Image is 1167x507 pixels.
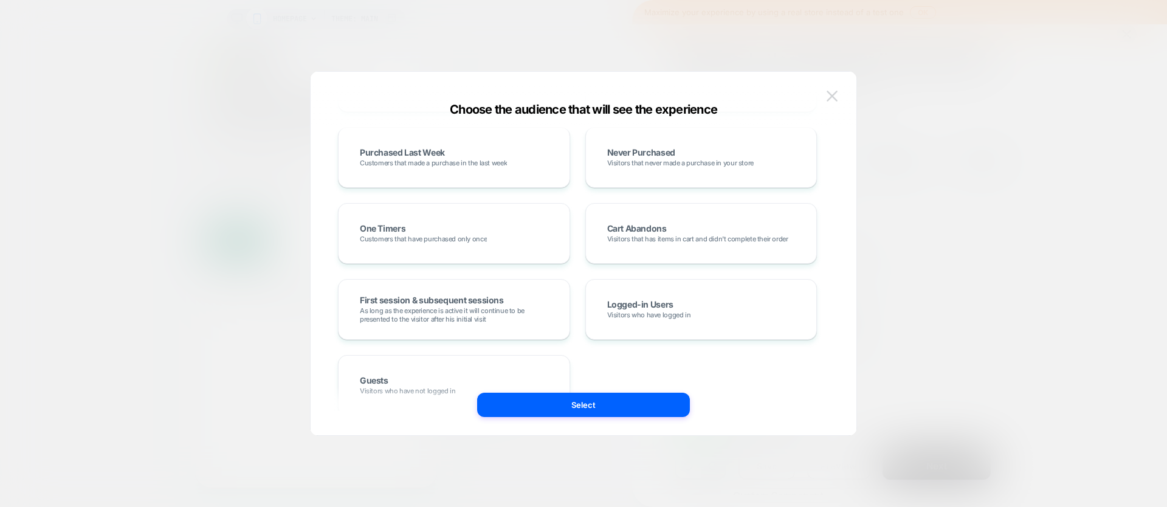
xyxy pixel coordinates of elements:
b: [PERSON_NAME] [12,49,162,79]
button: Select [477,393,690,417]
p: This store is password protected. Use the password to enter the store. [12,79,229,106]
img: close [827,91,838,101]
span: Never Purchased [607,148,675,159]
a: Log in here [117,247,165,258]
div: Choose the audience that will see the experience [311,102,856,117]
button: Enter [12,186,72,218]
span: Cart Abandons [607,224,667,235]
span: Are you the store owner? [12,247,165,258]
span: Visitors that never made a purchase in your store [607,159,754,167]
span: Visitors that has items in cart and didn't complete their order [607,235,788,243]
span: Logged-in Users [607,300,673,311]
label: Enter store password [12,125,102,140]
span: Visitors who have logged in [607,311,691,319]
